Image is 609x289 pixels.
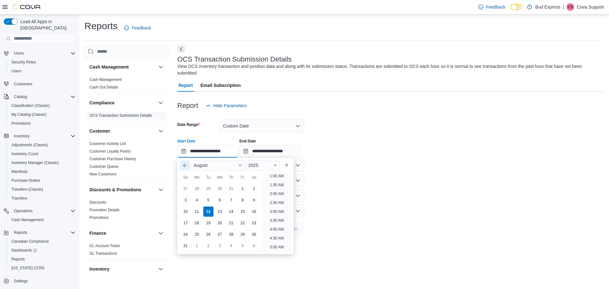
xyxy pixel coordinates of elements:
div: day-29 [238,229,248,240]
span: Cash Management [11,217,43,222]
button: Transfers (Classic) [6,185,78,194]
span: Canadian Compliance [9,238,75,245]
div: day-8 [238,195,248,205]
li: 5:00 AM [267,243,286,251]
li: 2:30 AM [267,199,286,207]
input: Dark Mode [510,4,524,10]
span: Reports [9,255,75,263]
button: Cash Management [89,64,156,70]
div: day-9 [249,195,259,205]
div: day-22 [238,218,248,228]
button: Inventory Count [6,149,78,158]
span: My Catalog (Classic) [11,112,47,117]
button: Customer [157,127,165,135]
span: Operations [11,207,75,215]
h3: Report [177,102,198,109]
span: Email Subscription [200,79,241,92]
button: Inventory [89,266,156,272]
div: day-19 [203,218,213,228]
div: day-20 [215,218,225,228]
button: Next month [281,160,291,170]
h1: Reports [84,20,118,32]
span: Promotions [89,215,109,220]
button: Customer [89,128,156,134]
li: 1:30 AM [267,181,286,189]
span: Customer Activity List [89,141,126,146]
button: Compliance [157,99,165,107]
a: Security Roles [9,58,38,66]
span: Settings [14,279,28,284]
span: Classification (Classic) [11,103,50,108]
li: 3:30 AM [267,217,286,224]
span: Reports [11,229,75,236]
div: day-28 [192,184,202,194]
span: Customers [14,82,32,87]
div: Customer [84,140,170,181]
button: Customers [1,79,78,89]
div: Cash Management [84,76,170,94]
button: Compliance [89,100,156,106]
div: day-5 [238,241,248,251]
div: day-30 [215,184,225,194]
span: Dashboards [11,248,37,253]
span: New Customers [89,172,116,177]
span: Promotions [9,120,75,127]
li: 4:30 AM [267,234,286,242]
button: Open list of options [295,163,300,168]
button: Reports [11,229,30,236]
button: Custom Date [219,120,304,132]
button: Previous Month [180,160,190,170]
span: Inventory [14,134,29,139]
span: 2025 [248,163,258,168]
button: Users [1,49,78,58]
span: Discounts [89,200,106,205]
div: day-29 [203,184,213,194]
button: Canadian Compliance [6,237,78,246]
div: day-7 [226,195,236,205]
span: [US_STATE] CCRS [11,266,44,271]
div: day-2 [249,184,259,194]
div: day-28 [226,229,236,240]
input: Press the down key to enter a popover containing a calendar. Press the escape key to close the po... [177,145,238,158]
span: Cash Management [9,216,75,224]
div: Compliance [84,112,170,122]
button: Inventory [11,132,32,140]
div: We [215,172,225,182]
span: Transfers (Classic) [9,186,75,193]
span: Security Roles [11,60,36,65]
div: day-14 [226,207,236,217]
h3: OCS Transaction Submission Details [177,56,291,63]
button: Inventory [157,265,165,273]
div: Button. Open the month selector. August is currently selected. [191,160,245,170]
button: Discounts & Promotions [157,186,165,194]
a: Inventory Count [9,150,41,158]
span: Hide Parameters [213,102,247,109]
a: Transfers (Classic) [9,186,46,193]
h3: Customer [89,128,110,134]
a: Purchase Orders [9,177,43,184]
span: Transfers [11,196,27,201]
div: day-18 [192,218,202,228]
div: Fr [238,172,248,182]
div: day-6 [249,241,259,251]
span: Transfers [9,194,75,202]
button: Purchase Orders [6,176,78,185]
button: Security Roles [6,58,78,67]
button: Settings [1,276,78,286]
div: Cova Support [566,3,574,11]
button: Catalog [11,93,29,101]
div: Discounts & Promotions [84,199,170,224]
span: August [194,163,208,168]
span: Reports [11,257,25,262]
button: Operations [11,207,35,215]
div: Su [180,172,191,182]
button: Operations [1,207,78,215]
span: Transfers (Classic) [11,187,43,192]
div: Tu [203,172,213,182]
span: Inventory Count [9,150,75,158]
button: Cash Management [6,215,78,224]
div: day-1 [192,241,202,251]
a: Dashboards [6,246,78,255]
div: day-31 [180,241,191,251]
button: Reports [6,255,78,264]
